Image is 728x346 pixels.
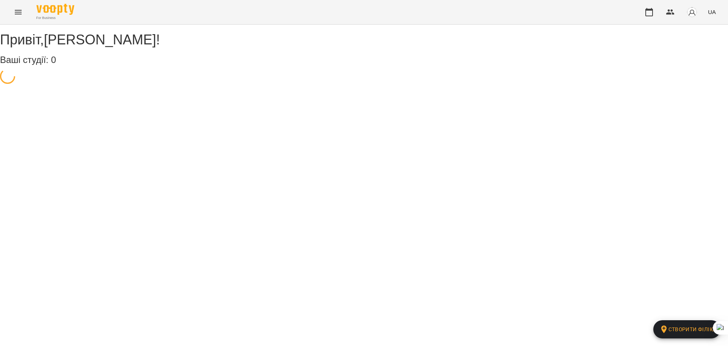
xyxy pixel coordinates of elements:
span: 0 [51,55,56,65]
img: Voopty Logo [36,4,74,15]
img: avatar_s.png [687,7,697,17]
button: UA [705,5,719,19]
span: UA [708,8,716,16]
button: Menu [9,3,27,21]
span: For Business [36,16,74,20]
